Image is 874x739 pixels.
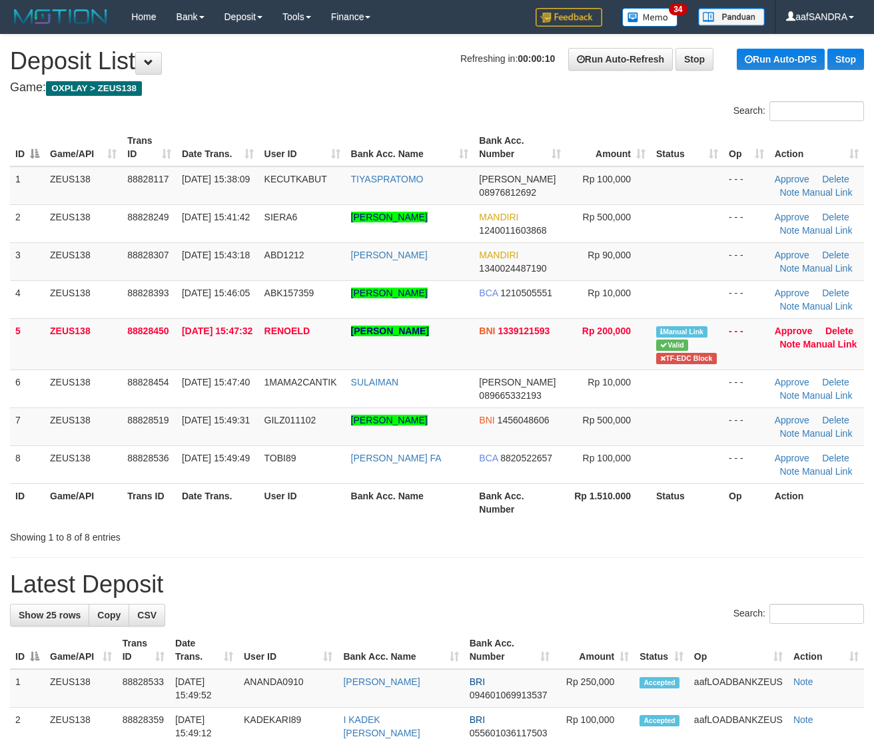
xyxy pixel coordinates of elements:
span: Copy 1456048606 to clipboard [498,415,550,425]
a: Note [779,466,799,477]
a: Run Auto-Refresh [568,48,673,71]
td: ANANDA0910 [238,669,338,708]
th: Game/API: activate to sort column ascending [45,128,122,166]
a: [PERSON_NAME] [351,250,428,260]
span: 88828249 [127,212,169,222]
th: Status: activate to sort column ascending [634,631,689,669]
span: OXPLAY > ZEUS138 [46,81,142,96]
a: Note [779,428,799,439]
th: Amount: activate to sort column ascending [555,631,635,669]
span: Copy 1240011603868 to clipboard [479,225,546,236]
a: Manual Link [802,225,853,236]
a: Note [779,339,800,350]
td: aafLOADBANKZEUS [689,669,788,708]
td: 1 [10,669,45,708]
a: Manual Link [802,263,853,274]
div: Showing 1 to 8 of 8 entries [10,525,354,544]
td: ZEUS138 [45,445,122,483]
img: Button%20Memo.svg [622,8,678,27]
a: Delete [822,174,849,184]
span: [DATE] 15:41:42 [182,212,250,222]
td: - - - [723,204,769,242]
img: MOTION_logo.png [10,7,111,27]
h1: Latest Deposit [10,571,864,598]
th: Bank Acc. Name: activate to sort column ascending [346,128,474,166]
span: SIERA6 [264,212,298,222]
span: [DATE] 15:47:40 [182,377,250,387]
td: - - - [723,407,769,445]
a: Manual Link [802,466,853,477]
span: Rp 10,000 [588,288,631,298]
td: ZEUS138 [45,242,122,280]
a: [PERSON_NAME] [351,415,428,425]
span: [PERSON_NAME] [479,377,556,387]
span: Refreshing in: [460,53,555,64]
h1: Deposit List [10,48,864,75]
a: SULAIMAN [351,377,399,387]
th: ID: activate to sort column descending [10,128,45,166]
span: Copy 8820522657 to clipboard [500,453,552,463]
td: 8 [10,445,45,483]
th: Bank Acc. Name: activate to sort column ascending [338,631,464,669]
span: BNI [479,415,494,425]
td: ZEUS138 [45,166,122,205]
span: [DATE] 15:38:09 [182,174,250,184]
a: Approve [775,288,809,298]
th: Status: activate to sort column ascending [651,128,723,166]
span: 88828450 [127,326,169,336]
th: User ID: activate to sort column ascending [259,128,346,166]
span: BNI [479,326,495,336]
th: Action: activate to sort column ascending [769,128,864,166]
span: 88828519 [127,415,169,425]
a: Approve [775,174,809,184]
a: [PERSON_NAME] [351,288,428,298]
span: TOBI89 [264,453,296,463]
th: Op: activate to sort column ascending [723,128,769,166]
a: Delete [822,415,849,425]
td: [DATE] 15:49:52 [170,669,238,708]
th: Rp 1.510.000 [566,483,651,521]
span: Transfer EDC blocked [656,353,717,364]
a: Delete [822,377,849,387]
a: Approve [775,326,813,336]
th: ID: activate to sort column descending [10,631,45,669]
img: panduan.png [698,8,765,26]
a: [PERSON_NAME] [351,212,428,222]
a: Manual Link [802,428,853,439]
span: Show 25 rows [19,610,81,620]
span: Copy 08976812692 to clipboard [479,187,536,198]
a: Note [779,187,799,198]
a: [PERSON_NAME] [351,326,429,336]
a: [PERSON_NAME] FA [351,453,442,463]
span: Copy 094601069913537 to clipboard [470,690,548,700]
span: BRI [470,676,485,687]
th: ID [10,483,45,521]
span: Manually Linked [656,326,707,338]
a: Manual Link [802,390,853,401]
a: Note [779,263,799,274]
th: Trans ID: activate to sort column ascending [122,128,177,166]
td: 3 [10,242,45,280]
th: Date Trans.: activate to sort column ascending [177,128,259,166]
th: Game/API [45,483,122,521]
th: Bank Acc. Number: activate to sort column ascending [474,128,566,166]
span: Rp 100,000 [583,174,631,184]
a: Note [779,301,799,312]
span: Accepted [640,715,679,726]
td: ZEUS138 [45,280,122,318]
td: ZEUS138 [45,669,117,708]
td: 7 [10,407,45,445]
span: [DATE] 15:49:49 [182,453,250,463]
a: Delete [822,288,849,298]
th: Bank Acc. Number [474,483,566,521]
td: ZEUS138 [45,407,122,445]
td: 5 [10,318,45,369]
td: 88828533 [117,669,170,708]
span: BRI [470,714,485,725]
a: Delete [822,250,849,260]
td: ZEUS138 [45,369,122,407]
span: 1MAMA2CANTIK [264,377,337,387]
a: Stop [675,48,713,71]
span: [PERSON_NAME] [479,174,556,184]
span: 88828454 [127,377,169,387]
